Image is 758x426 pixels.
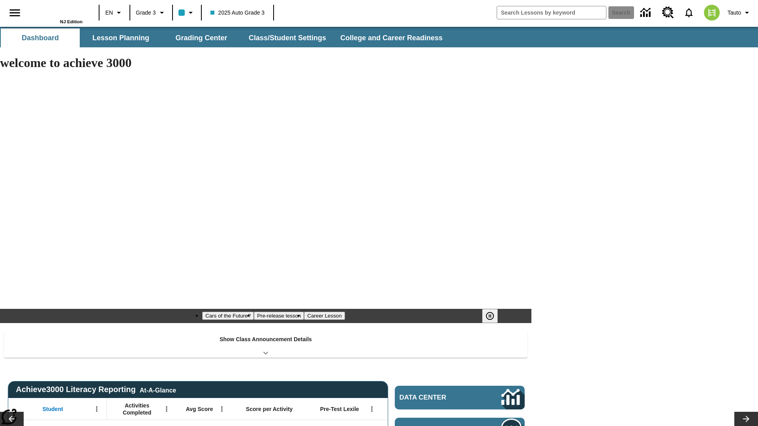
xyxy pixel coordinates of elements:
[636,2,657,24] a: Data Center
[395,386,525,409] a: Data Center
[704,5,720,21] img: avatar image
[140,385,176,394] div: At-A-Glance
[3,1,26,24] button: Open side menu
[734,412,758,426] button: Lesson carousel, Next
[497,6,606,19] input: search field
[724,6,755,20] button: Profile/Settings
[186,405,213,413] span: Avg Score
[334,28,449,47] button: College and Career Readiness
[254,312,304,320] button: Slide 2 Pre-release lesson
[102,6,127,20] button: Language: EN, Select a language
[482,309,498,323] button: Pause
[482,309,506,323] div: Pause
[81,28,160,47] button: Lesson Planning
[400,394,474,402] span: Data Center
[657,2,679,23] a: Resource Center, Will open in new tab
[220,335,312,344] p: Show Class Announcement Details
[175,6,199,20] button: Class color is light blue. Change class color
[202,312,254,320] button: Slide 1 Cars of the Future?
[4,331,527,358] div: Show Class Announcement Details
[242,28,332,47] button: Class/Student Settings
[304,312,345,320] button: Slide 3 Career Lesson
[320,405,359,413] span: Pre-Test Lexile
[162,28,241,47] button: Grading Center
[105,9,113,17] span: EN
[31,4,83,19] a: Home
[91,403,103,415] button: Open Menu
[60,19,83,24] span: NJ Edition
[210,9,265,17] span: 2025 Auto Grade 3
[133,6,170,20] button: Grade: Grade 3, Select a grade
[246,405,293,413] span: Score per Activity
[366,403,378,415] button: Open Menu
[679,2,699,23] a: Notifications
[16,385,176,394] span: Achieve3000 Literacy Reporting
[216,403,228,415] button: Open Menu
[728,9,741,17] span: Tauto
[136,9,156,17] span: Grade 3
[111,402,163,416] span: Activities Completed
[161,403,173,415] button: Open Menu
[31,3,83,24] div: Home
[1,28,80,47] button: Dashboard
[699,2,724,23] button: Select a new avatar
[43,405,63,413] span: Student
